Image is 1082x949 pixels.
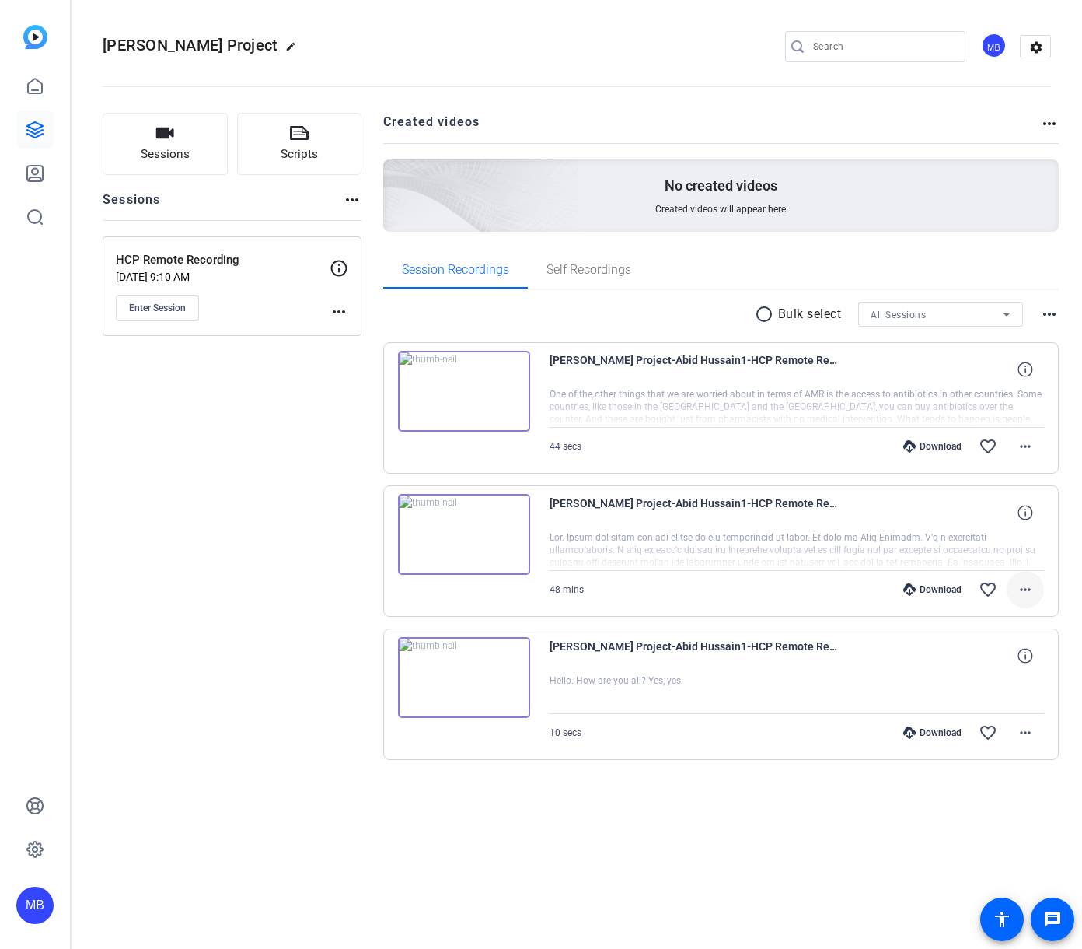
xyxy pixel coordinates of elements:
[16,887,54,924] div: MB
[895,440,969,453] div: Download
[103,191,161,220] h2: Sessions
[1040,114,1059,133] mat-icon: more_horiz
[813,37,953,56] input: Search
[1043,910,1062,929] mat-icon: message
[979,580,997,599] mat-icon: favorite_border
[871,310,926,320] span: All Sessions
[116,251,330,269] p: HCP Remote Recording
[665,177,777,195] p: No created videos
[398,637,530,718] img: thumb-nail
[209,5,580,343] img: Creted videos background
[979,437,997,456] mat-icon: favorite_border
[343,191,361,209] mat-icon: more_horiz
[550,494,837,531] span: [PERSON_NAME] Project-Abid Hussain1-HCP Remote Recording-2025-09-08-09-41-56-594-0
[116,295,199,321] button: Enter Session
[1040,305,1059,324] mat-icon: more_horiz
[129,302,186,314] span: Enter Session
[402,264,509,276] span: Session Recordings
[979,723,997,742] mat-icon: favorite_border
[398,494,530,575] img: thumb-nail
[103,113,228,175] button: Sessions
[550,584,584,595] span: 48 mins
[895,727,969,739] div: Download
[778,305,842,324] p: Bulk select
[1016,723,1035,742] mat-icon: more_horiz
[755,305,778,324] mat-icon: radio_button_unchecked
[103,36,277,54] span: [PERSON_NAME] Project
[550,441,581,452] span: 44 secs
[550,351,837,388] span: [PERSON_NAME] Project-Abid Hussain1-HCP Remote Recording-2025-09-08-10-30-14-734-0
[1016,437,1035,456] mat-icon: more_horiz
[116,271,330,283] p: [DATE] 9:10 AM
[895,583,969,596] div: Download
[981,33,1007,58] div: MB
[23,25,47,49] img: blue-gradient.svg
[383,113,1041,143] h2: Created videos
[546,264,631,276] span: Self Recordings
[330,303,348,321] mat-icon: more_horiz
[141,145,190,163] span: Sessions
[285,41,304,60] mat-icon: edit
[993,910,1011,929] mat-icon: accessibility
[237,113,362,175] button: Scripts
[981,33,1008,60] ngx-avatar: Matthew Bardugone
[1016,580,1035,599] mat-icon: more_horiz
[655,203,786,215] span: Created videos will appear here
[550,727,581,738] span: 10 secs
[1021,36,1052,59] mat-icon: settings
[550,637,837,674] span: [PERSON_NAME] Project-Abid Hussain1-HCP Remote Recording-2025-09-08-09-36-23-904-0
[281,145,318,163] span: Scripts
[398,351,530,432] img: thumb-nail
